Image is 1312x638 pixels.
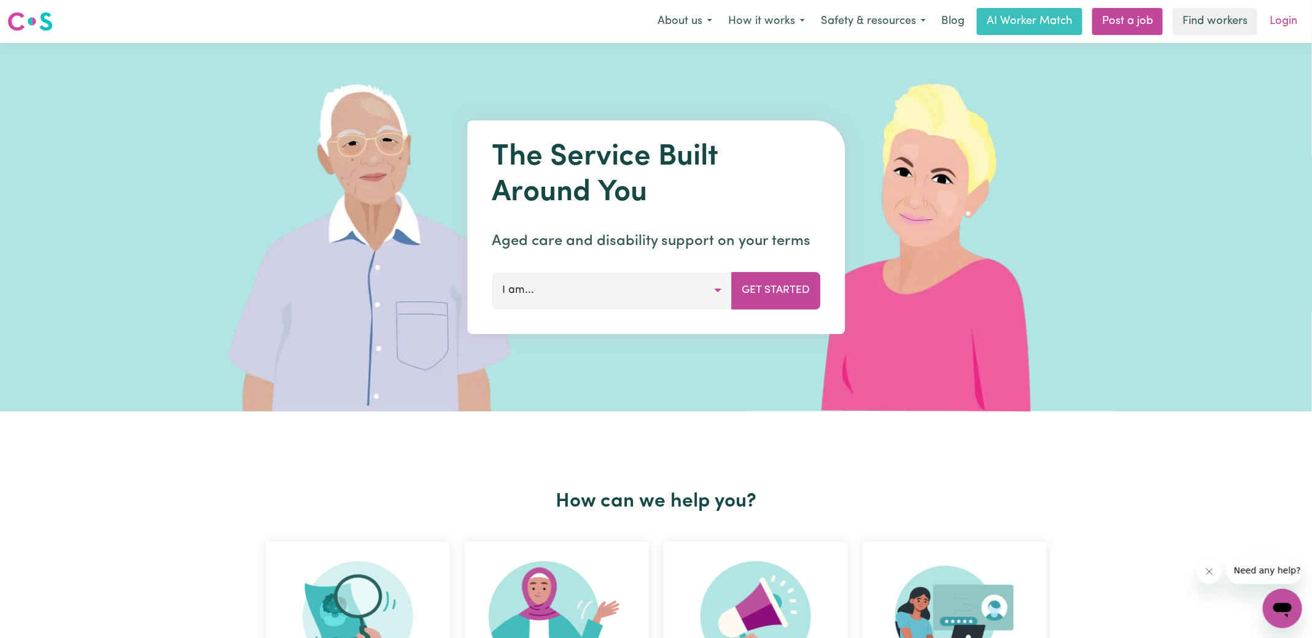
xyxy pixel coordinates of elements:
button: Safety & resources [813,9,934,34]
iframe: Button to launch messaging window [1263,589,1302,628]
button: How it works [720,9,813,34]
h2: How can we help you? [258,490,1054,513]
h1: The Service Built Around You [492,140,820,211]
img: Careseekers logo [7,10,53,33]
a: Blog [934,8,972,35]
a: Find workers [1173,8,1257,35]
iframe: Message from company [1227,557,1302,584]
button: About us [650,9,720,34]
a: Careseekers logo [7,7,53,36]
p: Aged care and disability support on your terms [492,230,820,252]
a: Login [1262,8,1305,35]
a: Post a job [1092,8,1163,35]
a: AI Worker Match [977,8,1082,35]
iframe: Close message [1197,559,1222,584]
button: I am... [492,272,732,309]
button: Get Started [731,272,820,309]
